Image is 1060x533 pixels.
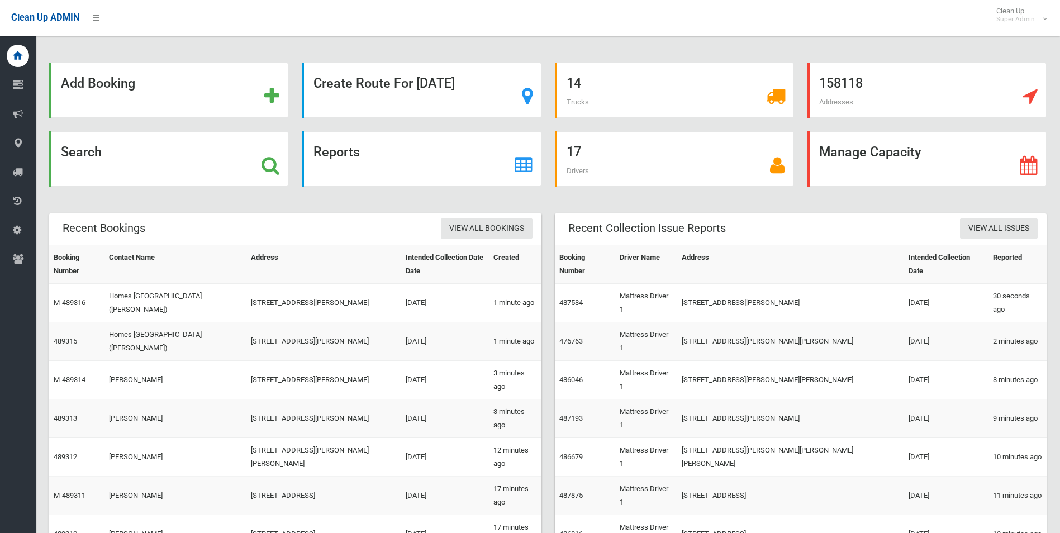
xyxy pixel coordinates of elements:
[54,298,85,307] a: M-489316
[61,144,102,160] strong: Search
[555,131,794,187] a: 17 Drivers
[677,361,904,399] td: [STREET_ADDRESS][PERSON_NAME][PERSON_NAME]
[104,438,246,477] td: [PERSON_NAME]
[313,144,360,160] strong: Reports
[615,399,677,438] td: Mattress Driver 1
[54,375,85,384] a: M-489314
[246,399,401,438] td: [STREET_ADDRESS][PERSON_NAME]
[11,12,79,23] span: Clean Up ADMIN
[54,337,77,345] a: 489315
[104,245,246,284] th: Contact Name
[677,284,904,322] td: [STREET_ADDRESS][PERSON_NAME]
[555,63,794,118] a: 14 Trucks
[441,218,533,239] a: View All Bookings
[988,399,1047,438] td: 9 minutes ago
[991,7,1046,23] span: Clean Up
[615,284,677,322] td: Mattress Driver 1
[559,337,583,345] a: 476763
[559,491,583,499] a: 487875
[567,75,581,91] strong: 14
[302,63,541,118] a: Create Route For [DATE]
[677,322,904,361] td: [STREET_ADDRESS][PERSON_NAME][PERSON_NAME]
[677,245,904,284] th: Address
[567,144,581,160] strong: 17
[819,75,863,91] strong: 158118
[904,361,988,399] td: [DATE]
[807,131,1047,187] a: Manage Capacity
[489,399,541,438] td: 3 minutes ago
[401,322,489,361] td: [DATE]
[555,245,616,284] th: Booking Number
[988,245,1047,284] th: Reported
[246,477,401,515] td: [STREET_ADDRESS]
[489,438,541,477] td: 12 minutes ago
[567,166,589,175] span: Drivers
[489,322,541,361] td: 1 minute ago
[49,217,159,239] header: Recent Bookings
[104,477,246,515] td: [PERSON_NAME]
[555,217,739,239] header: Recent Collection Issue Reports
[677,477,904,515] td: [STREET_ADDRESS]
[401,245,489,284] th: Intended Collection Date Date
[104,399,246,438] td: [PERSON_NAME]
[567,98,589,106] span: Trucks
[988,361,1047,399] td: 8 minutes ago
[988,322,1047,361] td: 2 minutes ago
[54,453,77,461] a: 489312
[401,438,489,477] td: [DATE]
[559,453,583,461] a: 486679
[401,399,489,438] td: [DATE]
[489,361,541,399] td: 3 minutes ago
[61,75,135,91] strong: Add Booking
[246,361,401,399] td: [STREET_ADDRESS][PERSON_NAME]
[988,477,1047,515] td: 11 minutes ago
[246,438,401,477] td: [STREET_ADDRESS][PERSON_NAME][PERSON_NAME]
[996,15,1035,23] small: Super Admin
[988,438,1047,477] td: 10 minutes ago
[54,414,77,422] a: 489313
[489,245,541,284] th: Created
[559,414,583,422] a: 487193
[615,322,677,361] td: Mattress Driver 1
[104,361,246,399] td: [PERSON_NAME]
[104,322,246,361] td: Homes [GEOGRAPHIC_DATA] ([PERSON_NAME])
[401,284,489,322] td: [DATE]
[819,144,921,160] strong: Manage Capacity
[615,438,677,477] td: Mattress Driver 1
[677,399,904,438] td: [STREET_ADDRESS][PERSON_NAME]
[904,284,988,322] td: [DATE]
[819,98,853,106] span: Addresses
[313,75,455,91] strong: Create Route For [DATE]
[904,245,988,284] th: Intended Collection Date
[615,245,677,284] th: Driver Name
[401,477,489,515] td: [DATE]
[49,245,104,284] th: Booking Number
[246,284,401,322] td: [STREET_ADDRESS][PERSON_NAME]
[615,361,677,399] td: Mattress Driver 1
[807,63,1047,118] a: 158118 Addresses
[904,438,988,477] td: [DATE]
[677,438,904,477] td: [STREET_ADDRESS][PERSON_NAME][PERSON_NAME][PERSON_NAME]
[489,284,541,322] td: 1 minute ago
[904,477,988,515] td: [DATE]
[54,491,85,499] a: M-489311
[904,322,988,361] td: [DATE]
[988,284,1047,322] td: 30 seconds ago
[559,298,583,307] a: 487584
[49,131,288,187] a: Search
[559,375,583,384] a: 486046
[104,284,246,322] td: Homes [GEOGRAPHIC_DATA] ([PERSON_NAME])
[489,477,541,515] td: 17 minutes ago
[49,63,288,118] a: Add Booking
[960,218,1038,239] a: View All Issues
[615,477,677,515] td: Mattress Driver 1
[401,361,489,399] td: [DATE]
[246,245,401,284] th: Address
[302,131,541,187] a: Reports
[246,322,401,361] td: [STREET_ADDRESS][PERSON_NAME]
[904,399,988,438] td: [DATE]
